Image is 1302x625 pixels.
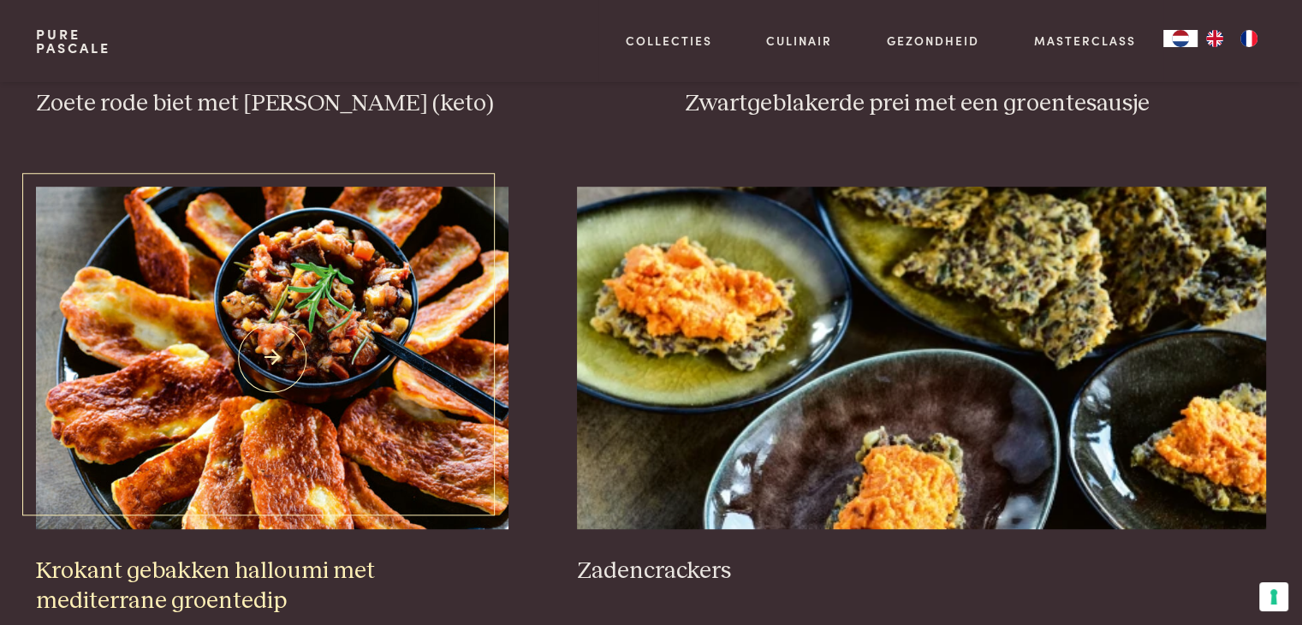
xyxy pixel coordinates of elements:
[36,27,110,55] a: PurePascale
[1198,30,1266,47] ul: Language list
[1163,30,1198,47] div: Language
[577,187,1266,529] img: Zadencrackers
[1163,30,1266,47] aside: Language selected: Nederlands
[766,32,832,50] a: Culinair
[1163,30,1198,47] a: NL
[1232,30,1266,47] a: FR
[887,32,979,50] a: Gezondheid
[577,557,1266,586] h3: Zadencrackers
[1259,582,1288,611] button: Uw voorkeuren voor toestemming voor trackingtechnologieën
[36,89,616,119] h3: Zoete rode biet met [PERSON_NAME] (keto)
[1198,30,1232,47] a: EN
[685,89,1265,119] h3: Zwartgeblakerde prei met een groentesausje
[36,557,508,616] h3: Krokant gebakken halloumi met mediterrane groentedip
[577,187,1266,586] a: Zadencrackers Zadencrackers
[36,187,508,616] a: Krokant gebakken halloumi met mediterrane groentedip Krokant gebakken halloumi met mediterrane gr...
[36,187,508,529] img: Krokant gebakken halloumi met mediterrane groentedip
[1034,32,1136,50] a: Masterclass
[626,32,712,50] a: Collecties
